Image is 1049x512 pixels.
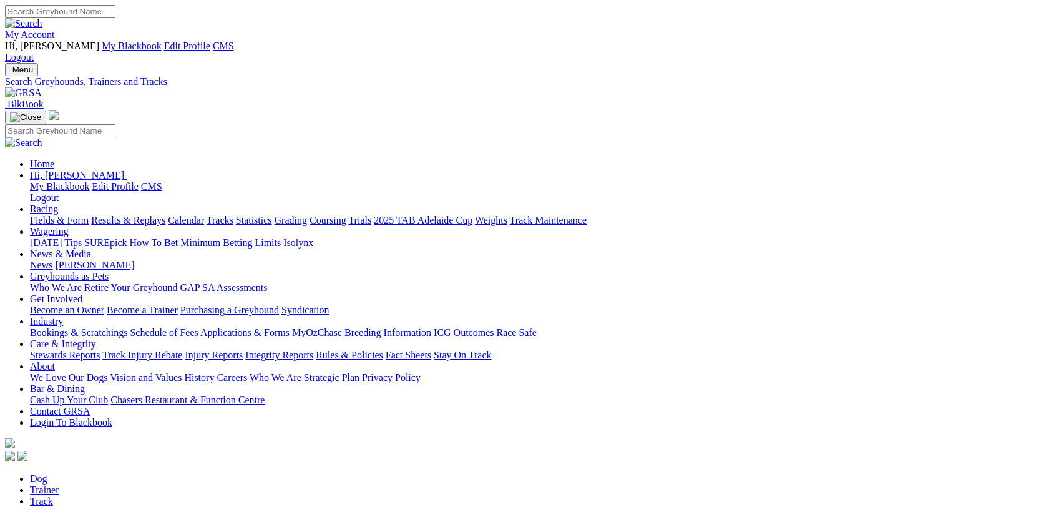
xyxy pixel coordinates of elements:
a: ICG Outcomes [434,327,494,338]
a: Careers [217,372,247,383]
a: Grading [275,215,307,225]
a: News & Media [30,249,91,259]
a: Stay On Track [434,350,491,360]
a: Racing [30,204,58,214]
div: About [30,372,1044,383]
div: News & Media [30,260,1044,271]
div: Bar & Dining [30,395,1044,406]
a: Hi, [PERSON_NAME] [30,170,127,180]
a: BlkBook [5,99,44,109]
div: Wagering [30,237,1044,249]
img: Close [10,112,41,122]
a: About [30,361,55,372]
div: Hi, [PERSON_NAME] [30,181,1044,204]
a: Contact GRSA [30,406,90,416]
span: Hi, [PERSON_NAME] [30,170,124,180]
a: Logout [30,192,59,203]
a: Privacy Policy [362,372,421,383]
a: My Blackbook [30,181,90,192]
span: BlkBook [7,99,44,109]
a: Purchasing a Greyhound [180,305,279,315]
a: Schedule of Fees [130,327,198,338]
a: Login To Blackbook [30,417,112,428]
a: Edit Profile [92,181,139,192]
a: Get Involved [30,293,82,304]
a: Fact Sheets [386,350,431,360]
a: [DATE] Tips [30,237,82,248]
a: CMS [141,181,162,192]
a: Become a Trainer [107,305,178,315]
a: Search Greyhounds, Trainers and Tracks [5,76,1044,87]
a: Bar & Dining [30,383,85,394]
a: [PERSON_NAME] [55,260,134,270]
a: Wagering [30,226,69,237]
a: Applications & Forms [200,327,290,338]
img: Search [5,18,42,29]
button: Toggle navigation [5,63,38,76]
span: Menu [12,65,33,74]
img: Search [5,137,42,149]
a: Breeding Information [344,327,431,338]
a: Race Safe [496,327,536,338]
a: Results & Replays [91,215,165,225]
a: Track [30,496,53,506]
a: Trials [348,215,371,225]
a: Industry [30,316,63,327]
img: facebook.svg [5,451,15,461]
a: Retire Your Greyhound [84,282,178,293]
img: GRSA [5,87,42,99]
div: My Account [5,41,1044,63]
button: Toggle navigation [5,111,46,124]
a: Minimum Betting Limits [180,237,281,248]
input: Search [5,5,115,18]
a: Logout [5,52,34,62]
a: Coursing [310,215,346,225]
a: Home [30,159,54,169]
a: Edit Profile [164,41,210,51]
a: History [184,372,214,383]
a: My Blackbook [102,41,162,51]
img: logo-grsa-white.png [49,110,59,120]
div: Get Involved [30,305,1044,316]
a: Fields & Form [30,215,89,225]
a: Chasers Restaurant & Function Centre [110,395,265,405]
span: Hi, [PERSON_NAME] [5,41,99,51]
div: Industry [30,327,1044,338]
a: Bookings & Scratchings [30,327,127,338]
a: Dog [30,473,47,484]
a: Integrity Reports [245,350,313,360]
a: SUREpick [84,237,127,248]
a: Greyhounds as Pets [30,271,109,282]
a: Strategic Plan [304,372,359,383]
a: Statistics [236,215,272,225]
a: Vision and Values [110,372,182,383]
a: Rules & Policies [316,350,383,360]
a: My Account [5,29,55,40]
a: Cash Up Your Club [30,395,108,405]
a: MyOzChase [292,327,342,338]
div: Racing [30,215,1044,226]
a: Trainer [30,485,59,495]
input: Search [5,124,115,137]
a: Isolynx [283,237,313,248]
a: Stewards Reports [30,350,100,360]
img: twitter.svg [17,451,27,461]
a: Tracks [207,215,233,225]
a: Who We Are [30,282,82,293]
a: GAP SA Assessments [180,282,268,293]
a: Care & Integrity [30,338,96,349]
a: News [30,260,52,270]
a: Track Injury Rebate [102,350,182,360]
a: Who We Are [250,372,301,383]
img: logo-grsa-white.png [5,438,15,448]
a: Syndication [281,305,329,315]
div: Care & Integrity [30,350,1044,361]
a: Weights [475,215,507,225]
div: Greyhounds as Pets [30,282,1044,293]
a: How To Bet [130,237,178,248]
a: 2025 TAB Adelaide Cup [374,215,472,225]
a: Calendar [168,215,204,225]
a: Become an Owner [30,305,104,315]
a: Track Maintenance [510,215,587,225]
